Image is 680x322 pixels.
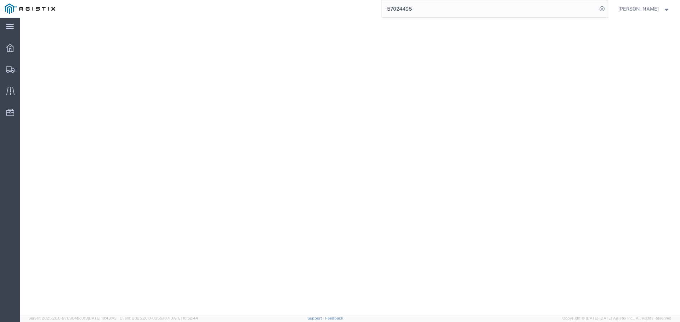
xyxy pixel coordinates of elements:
img: logo [5,4,55,14]
span: Client: 2025.20.0-035ba07 [120,316,198,320]
input: Search for shipment number, reference number [382,0,597,17]
button: [PERSON_NAME] [618,5,670,13]
span: Copyright © [DATE]-[DATE] Agistix Inc., All Rights Reserved [562,315,671,321]
a: Support [307,316,325,320]
span: Douglas Harris [618,5,659,13]
span: Server: 2025.20.0-970904bc0f3 [28,316,117,320]
span: [DATE] 10:43:43 [88,316,117,320]
a: Feedback [325,316,343,320]
span: [DATE] 10:52:44 [169,316,198,320]
iframe: FS Legacy Container [20,18,680,315]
